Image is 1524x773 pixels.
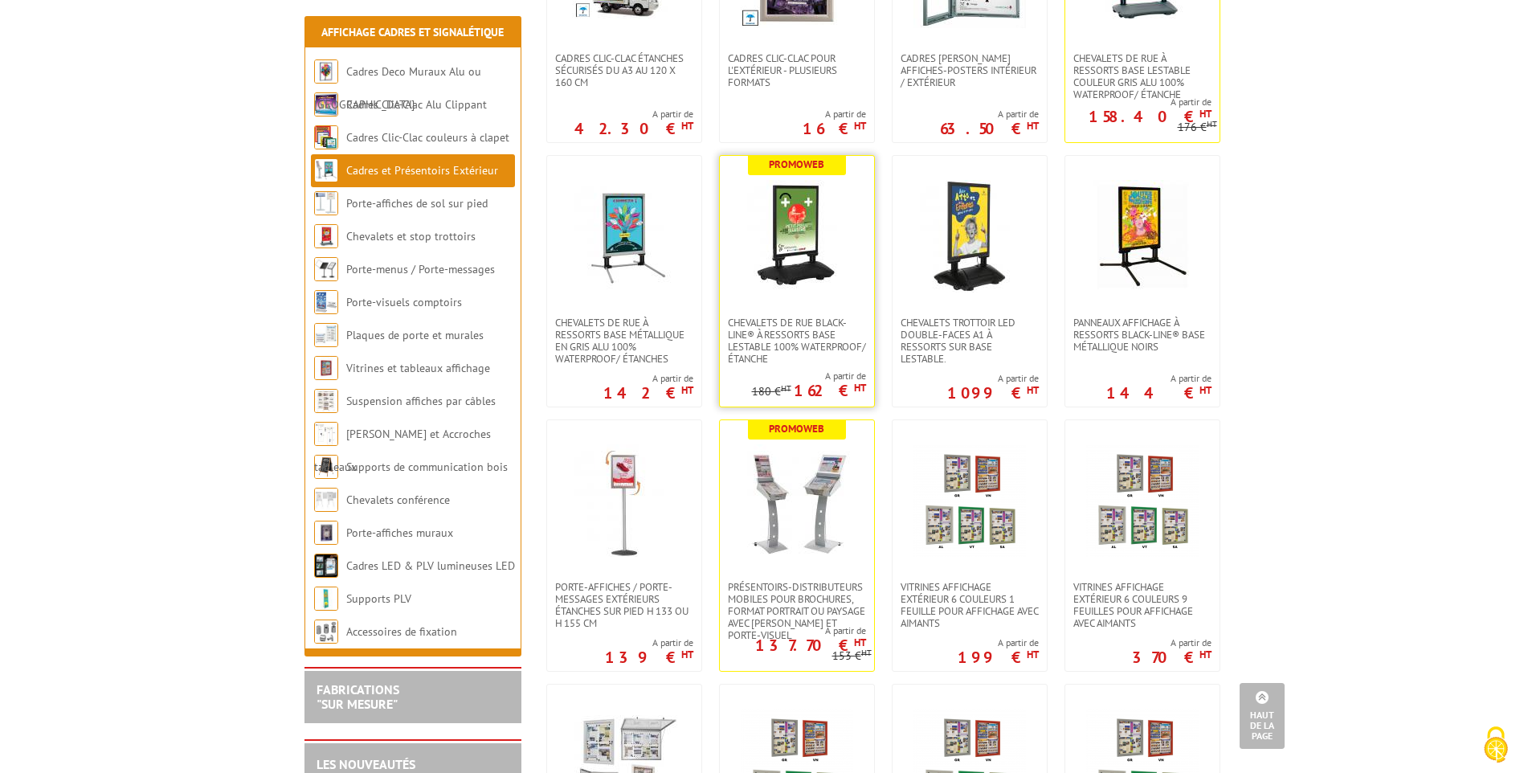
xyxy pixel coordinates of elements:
sup: HT [854,119,866,133]
img: Cadres Deco Muraux Alu ou Bois [314,59,338,84]
span: Vitrines affichage extérieur 6 couleurs 9 feuilles pour affichage avec aimants [1073,581,1211,629]
img: Porte-affiches / Porte-messages extérieurs étanches sur pied h 133 ou h 155 cm [568,444,680,557]
span: A partir de [752,370,866,382]
span: Cadres [PERSON_NAME] affiches-posters intérieur / extérieur [901,52,1039,88]
a: Chevalets de rue à ressorts base lestable couleur Gris Alu 100% waterproof/ étanche [1065,52,1220,100]
img: Chevalets de rue à ressorts base métallique en Gris Alu 100% WATERPROOF/ Étanches [568,180,680,292]
span: Porte-affiches / Porte-messages extérieurs étanches sur pied h 133 ou h 155 cm [555,581,693,629]
p: 199 € [958,652,1039,662]
img: Porte-affiches de sol sur pied [314,191,338,215]
p: 42.30 € [574,124,693,133]
b: Promoweb [769,422,824,436]
p: 144 € [1106,388,1211,398]
span: Vitrines affichage extérieur 6 couleurs 1 feuille pour affichage avec aimants [901,581,1039,629]
p: 137.70 € [755,640,866,650]
sup: HT [1027,119,1039,133]
a: Chevalets Trottoir LED double-faces A1 à ressorts sur base lestable. [893,317,1047,365]
sup: HT [681,119,693,133]
span: Cadres Clic-Clac étanches sécurisés du A3 au 120 x 160 cm [555,52,693,88]
img: Suspension affiches par câbles [314,389,338,413]
span: Panneaux affichage à ressorts Black-Line® base métallique Noirs [1073,317,1211,353]
p: 63.50 € [940,124,1039,133]
img: Panneaux affichage à ressorts Black-Line® base métallique Noirs [1086,180,1199,292]
span: A partir de [803,108,866,121]
a: Cadres Deco Muraux Alu ou [GEOGRAPHIC_DATA] [314,64,481,112]
img: Supports PLV [314,587,338,611]
img: Plaques de porte et murales [314,323,338,347]
a: FABRICATIONS"Sur Mesure" [317,681,399,712]
span: A partir de [1132,636,1211,649]
a: Panneaux affichage à ressorts Black-Line® base métallique Noirs [1065,317,1220,353]
img: Chevalets conférence [314,488,338,512]
a: Cadres [PERSON_NAME] affiches-posters intérieur / extérieur [893,52,1047,88]
sup: HT [681,383,693,397]
img: Porte-affiches muraux [314,521,338,545]
p: 16 € [803,124,866,133]
sup: HT [1199,648,1211,661]
sup: HT [1199,383,1211,397]
span: A partir de [574,108,693,121]
img: Accessoires de fixation [314,620,338,644]
a: Supports de communication bois [346,460,508,474]
sup: HT [1207,118,1217,129]
sup: HT [1199,107,1211,121]
sup: HT [861,647,872,658]
sup: HT [681,648,693,661]
a: LES NOUVEAUTÉS [317,756,415,772]
p: 180 € [752,386,791,398]
a: Chevalets conférence [346,493,450,507]
p: 142 € [603,388,693,398]
span: Chevalets de rue Black-Line® à ressorts base lestable 100% WATERPROOF/ Étanche [728,317,866,365]
a: Porte-affiches de sol sur pied [346,196,488,211]
a: Cadres Clic-Clac pour l'extérieur - PLUSIEURS FORMATS [720,52,874,88]
img: Vitrines et tableaux affichage [314,356,338,380]
img: Cookies (fenêtre modale) [1476,725,1516,765]
span: A partir de [1106,372,1211,385]
sup: HT [1027,383,1039,397]
p: 370 € [1132,652,1211,662]
img: Présentoirs-distributeurs mobiles pour brochures, format portrait ou paysage avec capot et porte-... [741,444,853,557]
span: A partir de [603,372,693,385]
a: [PERSON_NAME] et Accroches tableaux [314,427,491,474]
a: Chevalets de rue à ressorts base métallique en Gris Alu 100% WATERPROOF/ Étanches [547,317,701,365]
a: Vitrines et tableaux affichage [346,361,490,375]
a: Affichage Cadres et Signalétique [321,25,504,39]
span: Chevalets de rue à ressorts base lestable couleur Gris Alu 100% waterproof/ étanche [1073,52,1211,100]
img: Chevalets de rue Black-Line® à ressorts base lestable 100% WATERPROOF/ Étanche [741,180,853,292]
span: A partir de [605,636,693,649]
a: Haut de la page [1240,683,1285,749]
p: 162 € [794,386,866,395]
img: Porte-visuels comptoirs [314,290,338,314]
a: Cadres Clic-Clac couleurs à clapet [346,130,509,145]
sup: HT [781,382,791,394]
img: Cadres LED & PLV lumineuses LED [314,554,338,578]
span: Cadres Clic-Clac pour l'extérieur - PLUSIEURS FORMATS [728,52,866,88]
a: Porte-affiches muraux [346,526,453,540]
p: 153 € [832,650,872,662]
img: Cimaises et Accroches tableaux [314,422,338,446]
a: Suspension affiches par câbles [346,394,496,408]
img: Chevalets Trottoir LED double-faces A1 à ressorts sur base lestable. [913,180,1026,292]
span: A partir de [940,108,1039,121]
a: Plaques de porte et murales [346,328,484,342]
span: A partir de [947,372,1039,385]
a: Chevalets de rue Black-Line® à ressorts base lestable 100% WATERPROOF/ Étanche [720,317,874,365]
sup: HT [854,636,866,649]
span: Chevalets de rue à ressorts base métallique en Gris Alu 100% WATERPROOF/ Étanches [555,317,693,365]
p: 176 € [1178,121,1217,133]
img: Cadres et Présentoirs Extérieur [314,158,338,182]
a: Cadres LED & PLV lumineuses LED [346,558,515,573]
a: Porte-menus / Porte-messages [346,262,495,276]
span: A partir de [720,624,866,637]
img: Vitrines affichage extérieur 6 couleurs 9 feuilles pour affichage avec aimants [1086,444,1199,557]
a: Vitrines affichage extérieur 6 couleurs 1 feuille pour affichage avec aimants [893,581,1047,629]
p: 139 € [605,652,693,662]
a: Chevalets et stop trottoirs [346,229,476,243]
span: A partir de [958,636,1039,649]
a: Vitrines affichage extérieur 6 couleurs 9 feuilles pour affichage avec aimants [1065,581,1220,629]
img: Cadres Clic-Clac couleurs à clapet [314,125,338,149]
a: Cadres Clic-Clac étanches sécurisés du A3 au 120 x 160 cm [547,52,701,88]
a: Présentoirs-distributeurs mobiles pour brochures, format portrait ou paysage avec [PERSON_NAME] e... [720,581,874,641]
p: 1099 € [947,388,1039,398]
button: Cookies (fenêtre modale) [1468,718,1524,773]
